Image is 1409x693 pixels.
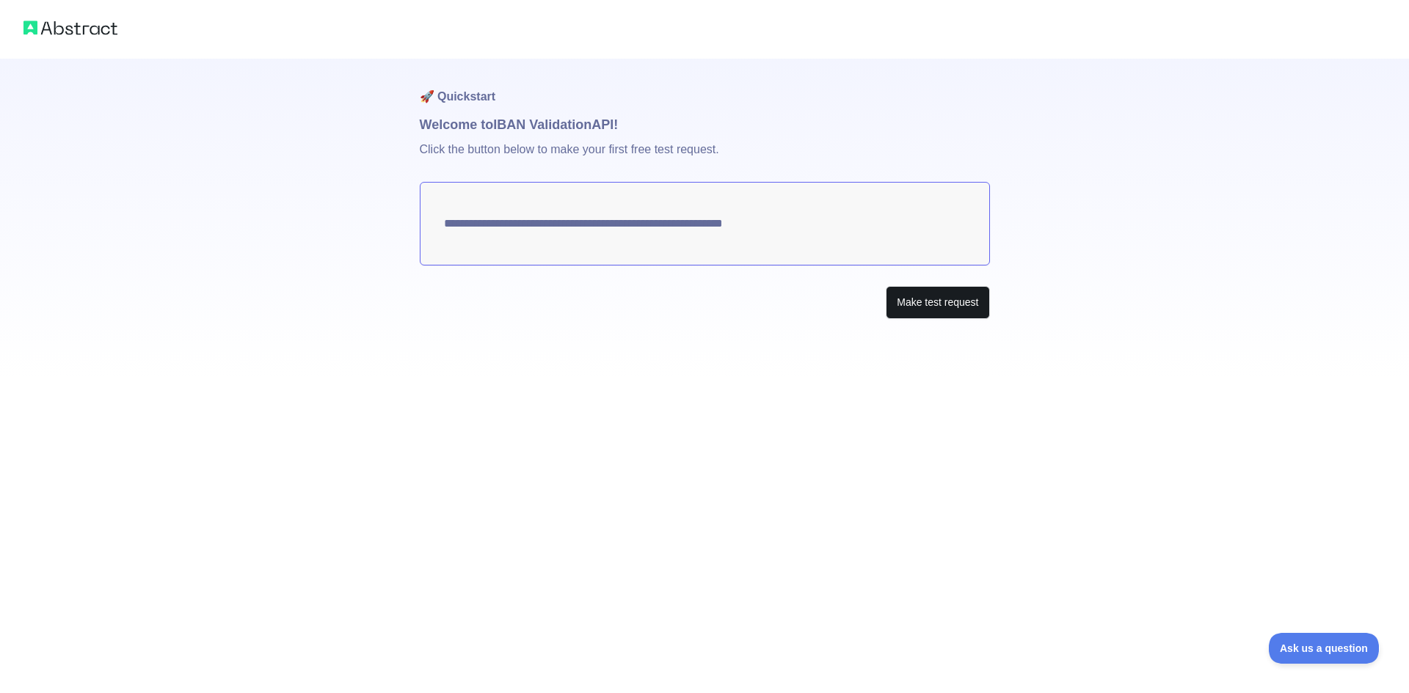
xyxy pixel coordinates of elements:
img: Abstract logo [23,18,117,38]
p: Click the button below to make your first free test request. [420,135,990,182]
h1: 🚀 Quickstart [420,59,990,114]
iframe: Toggle Customer Support [1269,633,1380,664]
h1: Welcome to IBAN Validation API! [420,114,990,135]
button: Make test request [886,286,989,319]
